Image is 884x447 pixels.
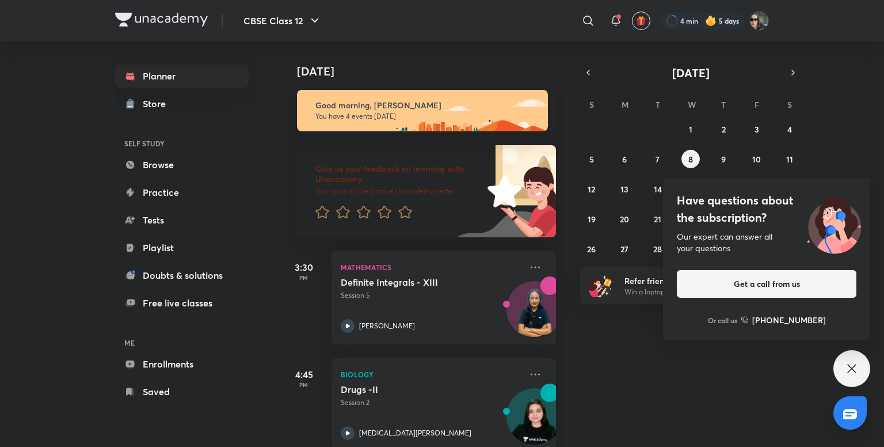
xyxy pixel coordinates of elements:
p: Session 2 [341,397,521,408]
abbr: October 4, 2025 [787,124,792,135]
a: Browse [115,153,249,176]
p: Or call us [708,315,737,325]
a: Enrollments [115,353,249,376]
abbr: October 13, 2025 [620,184,628,195]
p: Session 5 [341,290,521,301]
div: Store [143,97,173,111]
button: October 27, 2025 [615,240,634,258]
h6: SELF STUDY [115,134,249,153]
h4: [DATE] [297,65,567,78]
button: October 28, 2025 [649,240,667,258]
abbr: October 6, 2025 [622,154,627,165]
button: October 26, 2025 [582,240,601,258]
button: October 7, 2025 [649,150,667,168]
a: Tests [115,209,249,232]
abbr: October 3, 2025 [755,124,759,135]
abbr: October 9, 2025 [721,154,726,165]
img: referral [589,274,612,297]
h5: Drugs -II [341,384,484,395]
abbr: October 7, 2025 [656,154,660,165]
a: Playlist [115,236,249,259]
abbr: October 8, 2025 [688,154,693,165]
a: Doubts & solutions [115,264,249,287]
img: Avatar [507,287,562,343]
button: October 20, 2025 [615,210,634,228]
a: Saved [115,380,249,403]
abbr: Saturday [787,99,792,110]
img: morning [297,90,548,131]
p: PM [281,381,327,388]
button: October 3, 2025 [748,120,766,138]
h6: ME [115,333,249,353]
div: Our expert can answer all your questions [677,231,856,254]
h6: Refer friends [624,275,766,287]
button: October 9, 2025 [714,150,733,168]
img: avatar [636,16,646,26]
img: Arihant [749,11,769,31]
button: [DATE] [596,65,785,81]
a: Practice [115,181,249,204]
a: [PHONE_NUMBER] [741,314,826,326]
a: Free live classes [115,291,249,315]
h6: [PHONE_NUMBER] [752,314,826,326]
abbr: October 2, 2025 [722,124,726,135]
h5: 4:45 [281,368,327,381]
button: October 13, 2025 [615,180,634,198]
abbr: Wednesday [688,99,696,110]
abbr: October 1, 2025 [689,124,692,135]
p: PM [281,274,327,281]
p: Your word will help make Unacademy better [315,187,483,196]
abbr: October 12, 2025 [588,184,595,195]
a: Planner [115,65,249,88]
abbr: October 27, 2025 [620,244,628,255]
span: [DATE] [672,65,710,81]
abbr: Tuesday [656,99,660,110]
button: October 10, 2025 [748,150,766,168]
h6: Good morning, [PERSON_NAME] [315,100,538,111]
abbr: October 28, 2025 [653,244,662,255]
abbr: October 5, 2025 [589,154,594,165]
abbr: October 11, 2025 [786,154,793,165]
button: October 12, 2025 [582,180,601,198]
p: [MEDICAL_DATA][PERSON_NAME] [359,428,471,438]
button: October 21, 2025 [649,210,667,228]
img: streak [705,15,717,26]
button: October 2, 2025 [714,120,733,138]
abbr: October 21, 2025 [654,214,661,225]
h5: Definite Integrals - XIII [341,276,484,288]
button: Get a call from us [677,270,856,298]
button: avatar [632,12,650,30]
abbr: October 26, 2025 [587,244,596,255]
button: October 4, 2025 [780,120,799,138]
button: October 11, 2025 [780,150,799,168]
h5: 3:30 [281,260,327,274]
abbr: October 19, 2025 [588,214,596,225]
button: October 6, 2025 [615,150,634,168]
img: feedback_image [448,145,556,237]
button: CBSE Class 12 [237,9,329,32]
a: Store [115,92,249,115]
button: October 1, 2025 [681,120,700,138]
abbr: Monday [622,99,628,110]
p: Win a laptop, vouchers & more [624,287,766,297]
h6: Give us your feedback on learning with Unacademy [315,164,483,184]
abbr: October 20, 2025 [620,214,629,225]
img: Company Logo [115,13,208,26]
h4: Have questions about the subscription? [677,192,856,226]
abbr: Sunday [589,99,594,110]
p: Mathematics [341,260,521,274]
button: October 8, 2025 [681,150,700,168]
button: October 5, 2025 [582,150,601,168]
p: You have 4 events [DATE] [315,112,538,121]
abbr: October 10, 2025 [752,154,761,165]
button: October 14, 2025 [649,180,667,198]
abbr: October 14, 2025 [654,184,662,195]
abbr: Thursday [721,99,726,110]
button: October 19, 2025 [582,210,601,228]
a: Company Logo [115,13,208,29]
p: Biology [341,368,521,381]
abbr: Friday [755,99,759,110]
p: [PERSON_NAME] [359,321,415,331]
img: ttu_illustration_new.svg [798,192,870,254]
